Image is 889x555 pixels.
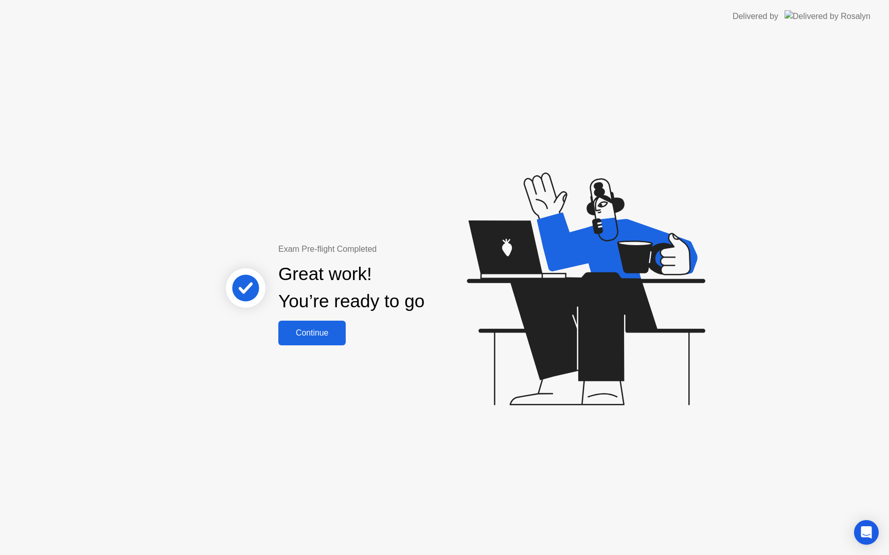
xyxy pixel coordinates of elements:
[785,10,870,22] img: Delivered by Rosalyn
[281,328,343,338] div: Continue
[854,520,879,545] div: Open Intercom Messenger
[278,261,424,315] div: Great work! You’re ready to go
[733,10,778,23] div: Delivered by
[278,243,491,255] div: Exam Pre-flight Completed
[278,321,346,345] button: Continue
